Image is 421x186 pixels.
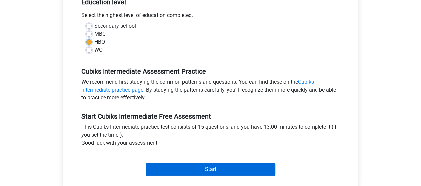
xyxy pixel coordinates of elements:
[81,112,211,120] font: Start Cubiks Intermediate Free Assessment
[81,67,206,75] font: Cubiks Intermediate Assessment Practice
[94,47,103,53] font: WO
[81,140,159,146] font: Good luck with your assessment!
[81,12,193,18] font: Select the highest level of education completed.
[81,79,298,85] font: We recommend first studying the common patterns and questions. You can find these on the
[81,87,336,101] font: . By studying the patterns carefully, you'll recognize them more quickly and be able to practice ...
[94,31,106,37] font: MBO
[94,23,136,29] font: Secondary school
[94,39,105,45] font: HBO
[81,124,337,138] font: This Cubiks Intermediate practice test consists of 15 questions, and you have 13:00 minutes to co...
[146,163,275,176] input: Start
